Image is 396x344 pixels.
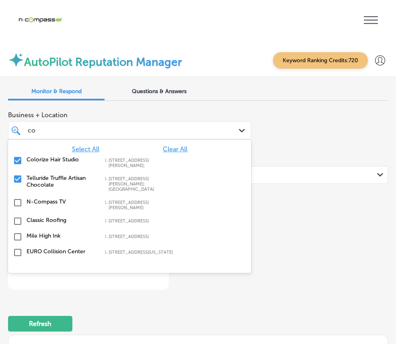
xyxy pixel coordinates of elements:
[31,88,82,95] span: Monitor & Respond
[105,218,109,224] label: 3326 Two Notch Rd, Columbia, SC, 29204
[27,232,97,239] label: Mile High Ink
[18,16,62,24] img: 660ab0bf-5cc7-4cb8-ba1c-48b5ae0f18e60NCTV_CLogo_TV_Black_-500x88.png
[109,158,176,168] label: 124 Kimball Dr;
[109,234,176,239] label: 8790 W Colfax Ave
[105,158,109,168] label: 124 Kimball Dr;, Gluckstadt, MS, 39110
[27,198,97,205] label: N-Compass TV
[109,176,176,192] label: 1701 Wynkoop Street; Union Station
[105,234,109,239] label: 8790 W Colfax Ave, Lakewood, CO, 80215
[8,52,24,68] img: autopilot-icon
[27,248,97,255] label: EURO Collision Center
[27,175,97,188] label: Telluride Truffle Artisan Chocolate
[27,217,97,224] label: Classic Roofing
[163,145,187,153] span: Clear All
[24,55,182,69] label: AutoPilot Reputation Manager
[109,218,176,224] label: 3326 Two Notch Rd
[72,145,99,153] span: Select All
[109,200,176,210] label: 1546 Cole Blvd Bldg 5, Suite 100
[273,52,368,69] span: Keyword Ranking Credits: 720
[105,250,109,255] label: 8536 South Colorado Boulevard, Highlands Ranch, CO, 80126
[132,88,187,95] span: Questions & Answers
[105,176,109,192] label: 1701 Wynkoop Street; Union Station, Denver, CO, 80202-1047
[109,250,176,255] label: 8536 South Colorado Boulevard
[8,111,251,119] span: Business + Location
[8,316,72,332] button: Refresh
[105,200,109,210] label: 1546 Cole Blvd Bldg 5, Suite 100, Lakewood, CO, 80401
[27,156,97,163] label: Colorize Hair Studio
